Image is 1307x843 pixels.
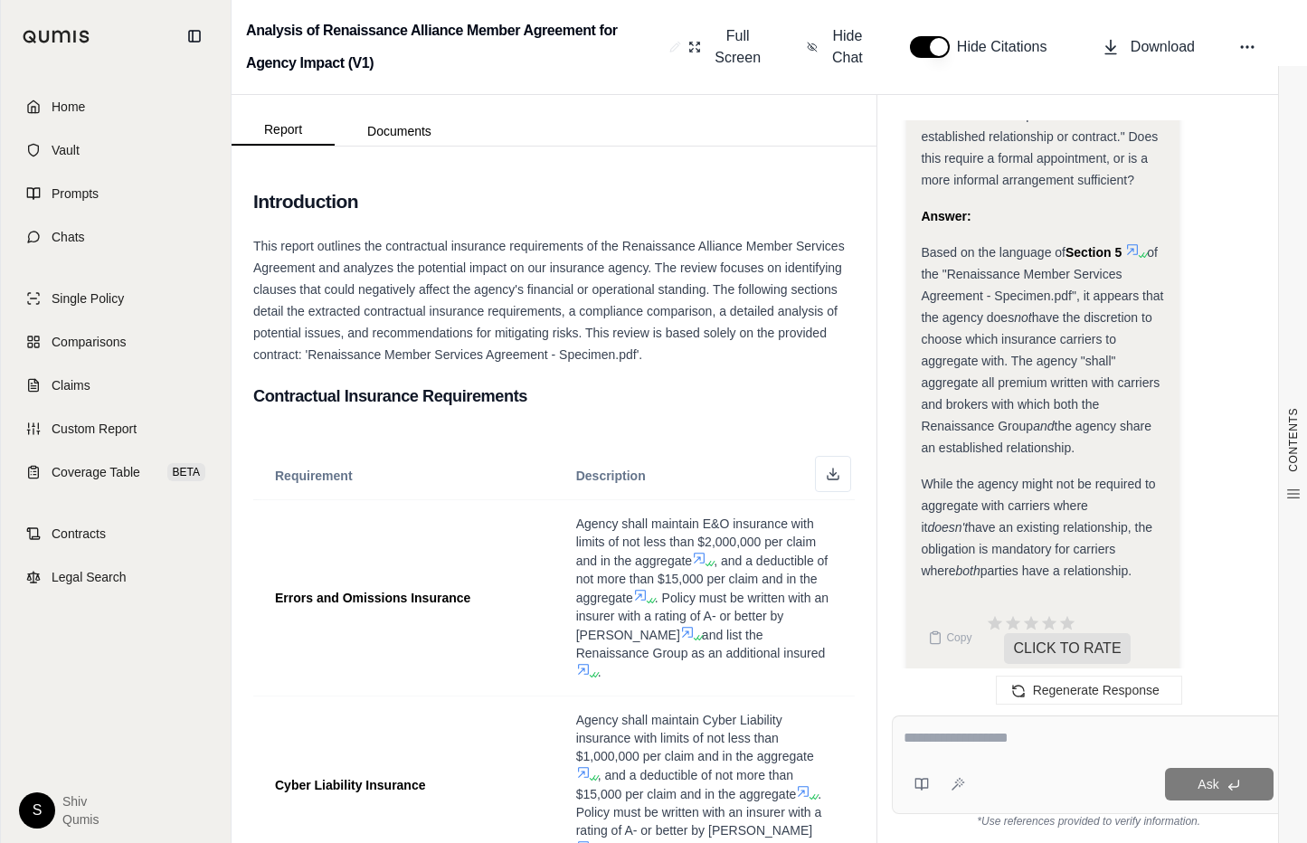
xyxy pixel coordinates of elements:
[52,98,85,116] span: Home
[712,25,763,69] span: Full Screen
[52,525,106,543] span: Contracts
[246,14,662,80] h2: Analysis of Renaissance Alliance Member Agreement for Agency Impact (V1)
[892,814,1285,829] div: *Use references provided to verify information.
[681,18,771,76] button: Full Screen
[1286,408,1301,472] span: CONTENTS
[946,630,971,645] span: Copy
[921,209,971,223] strong: Answer:
[12,130,220,170] a: Vault
[52,376,90,394] span: Claims
[167,463,205,481] span: BETA
[921,477,1155,535] span: While the agency might not be required to aggregate with carriers where it
[253,239,845,362] span: This report outlines the contractual insurance requirements of the Renaissance Alliance Member Se...
[275,778,426,792] span: Cyber Liability Insurance
[1165,768,1274,800] button: Ask
[576,469,646,483] span: Description
[23,30,90,43] img: Qumis Logo
[921,245,1065,260] span: Based on the language of
[576,787,822,838] span: . Policy must be written with an insurer with a rating of A- or better by [PERSON_NAME]
[253,380,855,412] h3: Contractual Insurance Requirements
[62,792,99,810] span: Shiv
[956,564,980,578] em: both
[275,591,470,605] span: Errors and Omissions Insurance
[12,217,220,257] a: Chats
[576,713,814,763] span: Agency shall maintain Cyber Liability insurance with limits of not less than $1,000,000 per claim...
[275,469,353,483] span: Requirement
[12,365,220,405] a: Claims
[12,87,220,127] a: Home
[1004,633,1130,664] span: CLICK TO RATE
[957,36,1058,58] span: Hide Citations
[921,620,979,656] button: Copy
[12,514,220,554] a: Contracts
[1094,29,1202,65] button: Download
[62,810,99,829] span: Qumis
[253,183,855,221] h2: Introduction
[576,591,829,642] span: . Policy must be written with an insurer with a rating of A- or better by [PERSON_NAME]
[576,516,816,568] span: Agency shall maintain E&O insurance with limits of not less than $2,000,000 per claim and in the ...
[815,456,851,492] button: Download as Excel
[232,115,335,146] button: Report
[1014,310,1031,325] em: not
[921,419,1151,455] span: the agency share an established relationship.
[12,452,220,492] a: Coverage TableBETA
[19,792,55,829] div: S
[52,185,99,203] span: Prompts
[996,676,1182,705] button: Regenerate Response
[1033,419,1054,433] em: and
[1198,777,1218,791] span: Ask
[1131,36,1195,58] span: Download
[335,117,464,146] button: Documents
[52,228,85,246] span: Chats
[829,25,867,69] span: Hide Chat
[921,520,1152,578] span: have an existing relationship, the obligation is mandatory for carriers where
[1033,683,1160,697] span: Regenerate Response
[52,568,127,586] span: Legal Search
[927,520,968,535] em: doesn't
[12,557,220,597] a: Legal Search
[52,333,126,351] span: Comparisons
[598,665,601,679] span: .
[12,322,220,362] a: Comparisons
[12,279,220,318] a: Single Policy
[12,409,220,449] a: Custom Report
[52,289,124,308] span: Single Policy
[1065,245,1122,260] strong: Section 5
[576,554,829,605] span: , and a deductible of not more than $15,000 per claim and in the aggregate
[921,310,1160,433] span: have the discretion to choose which insurance carriers to aggregate with. The agency "shall" aggr...
[52,420,137,438] span: Custom Report
[180,22,209,51] button: Collapse sidebar
[800,18,874,76] button: Hide Chat
[576,768,797,801] span: , and a deductible of not more than $15,000 per claim and in the aggregate
[12,174,220,213] a: Prompts
[980,564,1132,578] span: parties have a relationship.
[52,141,80,159] span: Vault
[52,463,140,481] span: Coverage Table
